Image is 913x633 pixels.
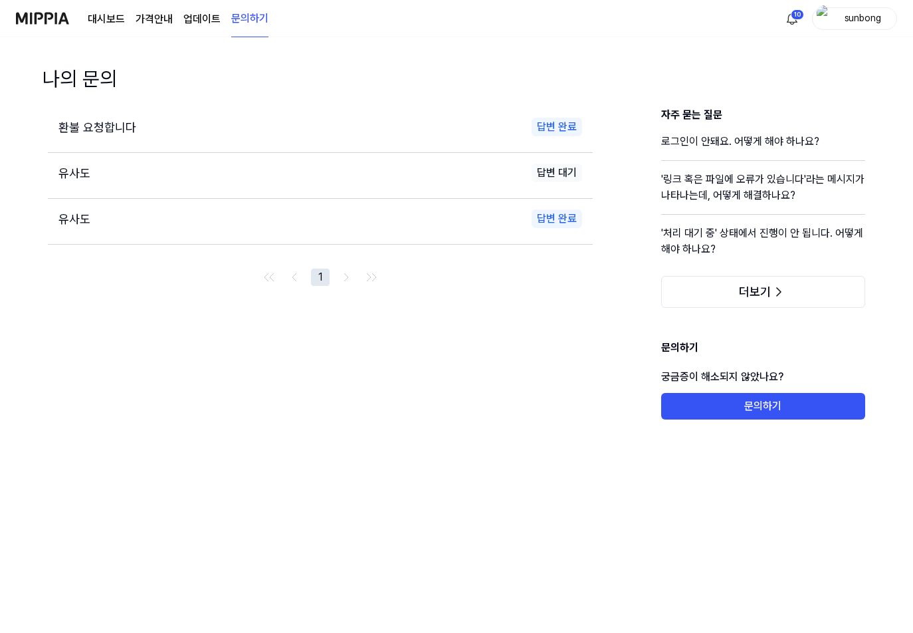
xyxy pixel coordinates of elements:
span: 더보기 [739,285,771,299]
a: '링크 혹은 파일에 오류가 있습니다'라는 메시지가 나타나는데, 어떻게 해결하나요? [661,172,866,214]
button: profilesunbong [812,7,897,30]
button: 알림10 [781,8,803,29]
a: 대시보드 [88,11,125,27]
h3: 자주 묻는 질문 [661,107,866,123]
button: 문의하기 [661,393,866,420]
img: 알림 [784,11,800,27]
a: 업데이트 [183,11,221,27]
a: 로그인이 안돼요. 어떻게 해야 하나요? [661,134,866,160]
h1: 나의 문의 [43,64,117,94]
p: 궁금증이 해소되지 않았나요? [661,361,866,393]
button: 1 [311,269,330,286]
a: 문의하기 [661,400,866,412]
span: 유사도 [58,212,90,226]
button: 가격안내 [136,11,173,27]
a: '처리 대기 중' 상태에서 진행이 안 됩니다. 어떻게 해야 하나요? [661,225,866,268]
div: 답변 대기 [532,164,582,182]
span: 환불 요청합니다 [58,120,136,134]
a: 문의하기 [231,1,268,37]
h1: 문의하기 [661,340,866,361]
span: 유사도 [58,166,90,180]
img: profile [817,5,833,32]
button: 더보기 [661,276,866,308]
a: 더보기 [661,286,866,299]
div: 답변 완료 [532,118,582,136]
div: 10 [791,9,804,20]
div: 답변 완료 [532,209,582,228]
div: sunbong [837,11,888,25]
